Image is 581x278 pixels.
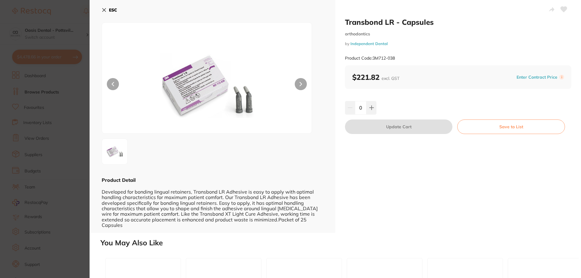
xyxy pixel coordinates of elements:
[102,177,136,183] b: Product Detail
[457,119,565,134] button: Save to List
[352,73,399,82] b: $221.82
[345,56,395,61] small: Product Code: 3M712-038
[104,141,126,162] img: d2lkdGg9MTkyMA
[100,239,579,247] h2: You May Also Like
[345,119,452,134] button: Update Cart
[382,76,399,81] span: excl. GST
[515,74,559,80] button: Enter Contract Price
[109,7,117,13] b: ESC
[345,41,571,46] small: by
[345,31,571,37] small: orthodontics
[345,18,571,27] h2: Transbond LR - Capsules
[350,41,388,46] a: Independent Dental
[144,38,270,133] img: d2lkdGg9MTkyMA
[559,75,564,80] label: i
[102,183,323,228] div: Developed for bonding lingual retainers, Transbond LR Adhesive is easy to apply with optimal hand...
[102,5,117,15] button: ESC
